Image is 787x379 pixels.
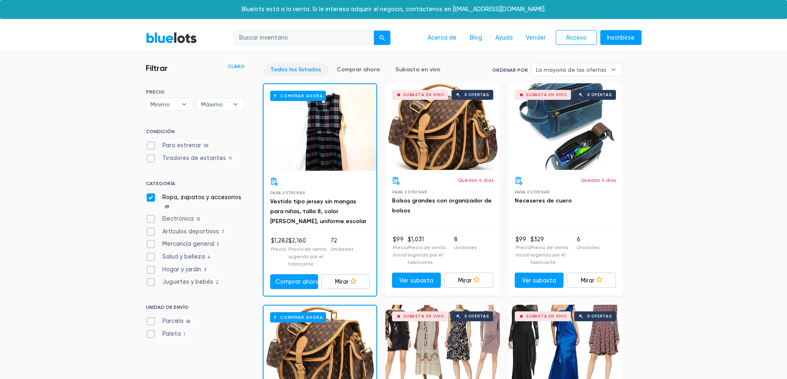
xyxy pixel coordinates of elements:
font: Comprar ahora [280,94,323,99]
input: Buscar inventario [234,31,374,45]
font: 1 [183,332,185,337]
a: Neceseres de cuero [515,197,572,204]
font: 6 [577,236,580,243]
a: Comprar ahora [330,63,387,76]
font: Precio inicial [516,245,530,258]
a: Subasta en vivo [388,63,447,76]
font: Subasta en vivo [395,66,440,73]
a: Comprar ahora [270,274,319,290]
font: Artículos deportivos [162,228,219,235]
font: CATEGORÍA [146,181,175,186]
a: Subasta en vivo 0 ofertas [508,83,623,170]
a: Mirar [567,273,616,288]
a: Ver subasta [392,273,441,288]
font: CONDICIÓN [146,129,174,134]
font: Unidades [330,246,353,252]
font: Subasta en vivo [403,314,444,319]
a: Todos los listados [263,63,328,76]
font: Mirar [335,278,349,285]
font: Comprar ahora [337,66,380,73]
a: Acerca de [421,30,463,46]
font: La mayoría de las ofertas [536,66,606,73]
font: PRECIO [146,89,164,95]
font: Inscribirse [607,34,635,41]
font: 3 [204,267,206,273]
font: Mirar [581,277,594,284]
font: 0 ofertas [464,314,489,319]
font: Mínimo [150,101,170,108]
font: Unidades [454,245,477,250]
font: $329 [530,236,544,243]
font: Mercancía general [162,240,214,247]
font: Precio de venta sugerido por el fabricante [530,245,568,265]
font: Precio de venta sugerido por el fabricante [288,246,326,267]
font: Electrónica [162,215,194,222]
font: Unidades [577,245,599,250]
font: 5 [217,242,219,247]
font: Filtrar [146,63,168,73]
font: 15 [196,217,200,222]
font: Máximo [201,101,223,108]
font: Acerca de [428,34,457,41]
font: $99 [516,236,526,243]
a: Vestido tipo jersey sin mangas para niñas, talla 8, color [PERSON_NAME], uniforme escolar [270,198,366,225]
font: Acceso [566,34,587,41]
font: Subasta en vivo [526,314,567,319]
font: Subasta en vivo [403,92,444,97]
font: 69 [165,204,169,210]
font: Blog [470,34,482,41]
font: Ver subasta [522,277,556,284]
font: Comprar ahora [276,278,319,285]
font: 8 [454,236,458,243]
font: Bluelots está a la venta. Si le interesa adquirir el negocio, contáctenos en [EMAIL_ADDRESS][DOMA... [242,6,546,13]
font: 0 ofertas [587,314,612,319]
font: Quedan 4 días [580,177,616,183]
font: 2 [216,280,219,285]
font: Comprar ahora [280,315,323,320]
font: $2,160 [288,237,306,244]
a: Claro [228,63,245,70]
font: 7 [221,229,224,235]
font: 68 [186,319,190,324]
font: Ropa, zapatos y accesorios [162,194,241,201]
font: Parcela [162,318,183,325]
font: Salud y belleza [162,253,205,260]
a: Mirar [321,274,370,290]
font: Precio de venta sugerido por el fabricante [408,245,446,265]
font: Claro [228,64,245,69]
a: Vender [519,30,552,46]
font: Mirar [458,277,472,284]
a: Subasta en vivo 0 ofertas [385,83,500,170]
a: Ayuda [489,30,519,46]
font: Para estrenar [270,191,305,195]
font: Hogar y jardín [162,266,201,273]
font: Para estrenar [162,142,201,149]
font: 0 ofertas [587,92,612,97]
a: Inscribirse [600,30,642,45]
font: UNIDAD DE ENVÍO [146,304,188,310]
font: Tiradores de estantes [162,155,226,162]
font: Subasta en vivo [526,92,567,97]
font: Ver subasta [399,277,433,284]
font: 72 [330,237,337,244]
font: Quedan 4 días [458,177,493,183]
font: Paleta [162,330,181,337]
font: Ordenar por [492,67,528,73]
font: Para estrenar [392,190,427,194]
a: Acceso [556,30,597,45]
font: 0 ofertas [464,92,489,97]
font: $1,031 [408,236,424,243]
font: Para estrenar [515,190,549,194]
a: Comprar ahora [264,84,376,171]
font: 58 [204,143,208,148]
font: Todos los listados [270,66,321,73]
a: Mirar [444,273,493,288]
a: Bolsos grandes con organizador de bolsos [392,197,492,214]
font: Juguetes y bebés [162,278,213,285]
font: Vender [526,34,546,41]
font: $99 [393,236,404,243]
font: $1,282 [271,237,288,244]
